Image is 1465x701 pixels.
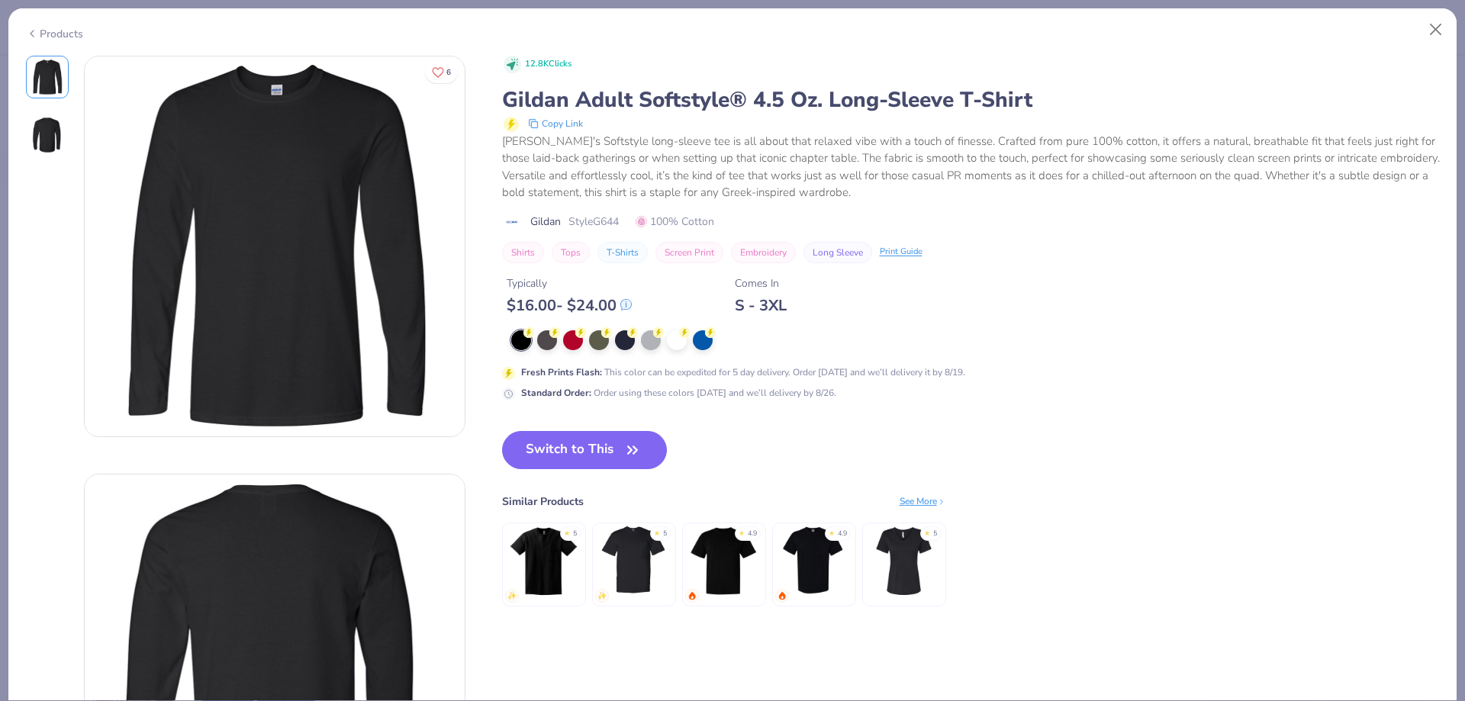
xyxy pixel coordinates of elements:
[446,69,451,76] span: 6
[507,296,632,315] div: $ 16.00 - $ 24.00
[521,386,836,400] div: Order using these colors [DATE] and we’ll delivery by 8/26.
[573,529,577,539] div: 5
[663,529,667,539] div: 5
[654,529,660,535] div: ★
[748,529,757,539] div: 4.9
[502,242,544,263] button: Shirts
[507,591,517,600] img: newest.gif
[29,59,66,95] img: Front
[521,366,602,378] strong: Fresh Prints Flash :
[507,275,632,291] div: Typically
[525,58,572,71] span: 12.8K Clicks
[502,431,668,469] button: Switch to This
[530,214,561,230] span: Gildan
[523,114,588,133] button: copy to clipboard
[924,529,930,535] div: ★
[564,529,570,535] div: ★
[425,61,458,83] button: Like
[507,525,580,597] img: Gildan Adult Ultra Cotton 6 Oz. Pocket T-Shirt
[521,387,591,399] strong: Standard Order :
[502,216,523,228] img: brand logo
[26,26,83,42] div: Products
[687,591,697,600] img: trending.gif
[739,529,745,535] div: ★
[597,591,607,600] img: newest.gif
[1422,15,1451,44] button: Close
[880,246,922,259] div: Print Guide
[568,214,619,230] span: Style G644
[900,494,946,508] div: See More
[502,494,584,510] div: Similar Products
[502,85,1440,114] div: Gildan Adult Softstyle® 4.5 Oz. Long-Sleeve T-Shirt
[933,529,937,539] div: 5
[803,242,872,263] button: Long Sleeve
[778,525,850,597] img: Comfort Colors Adult Heavyweight RS Pocket T-Shirt
[735,296,787,315] div: S - 3XL
[655,242,723,263] button: Screen Print
[687,525,760,597] img: Comfort Colors Adult Heavyweight T-Shirt
[597,525,670,597] img: Gildan Adult 5.5 oz., 50/50 Pocket T-Shirt
[29,117,66,153] img: Back
[502,133,1440,201] div: [PERSON_NAME]'s Softstyle long-sleeve tee is all about that relaxed vibe with a touch of finesse....
[731,242,796,263] button: Embroidery
[838,529,847,539] div: 4.9
[778,591,787,600] img: trending.gif
[868,525,940,597] img: Bella + Canvas Ladies' Relaxed Jersey V-Neck T-Shirt
[521,365,965,379] div: This color can be expedited for 5 day delivery. Order [DATE] and we’ll delivery it by 8/19.
[829,529,835,535] div: ★
[85,56,465,436] img: Front
[552,242,590,263] button: Tops
[735,275,787,291] div: Comes In
[636,214,714,230] span: 100% Cotton
[597,242,648,263] button: T-Shirts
